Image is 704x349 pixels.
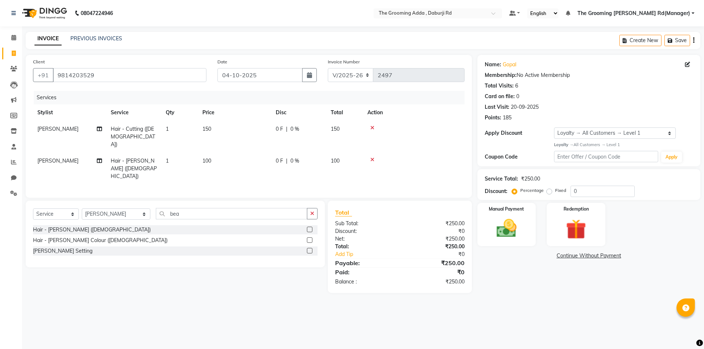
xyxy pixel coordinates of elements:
span: 100 [202,157,211,164]
div: Sub Total: [330,220,400,227]
div: Total Visits: [485,82,514,90]
div: Net: [330,235,400,243]
div: Paid: [330,268,400,276]
button: Create New [619,35,661,46]
label: Fixed [555,187,566,194]
span: Total [335,209,352,216]
button: +91 [33,68,54,82]
div: 0 [516,93,519,100]
a: INVOICE [34,32,62,45]
span: 150 [202,126,211,132]
strong: Loyalty → [554,142,573,147]
div: Last Visit: [485,103,509,111]
div: ₹250.00 [521,175,540,183]
div: Discount: [330,227,400,235]
input: Search or Scan [156,208,307,219]
button: Apply [661,152,682,163]
label: Client [33,59,45,65]
label: Date [217,59,227,65]
span: 100 [331,157,340,164]
span: [PERSON_NAME] [37,126,78,132]
a: Continue Without Payment [479,252,699,260]
th: Price [198,104,271,121]
div: ₹0 [400,268,470,276]
div: ₹0 [411,250,470,258]
div: 6 [515,82,518,90]
label: Redemption [564,206,589,212]
div: Payable: [330,259,400,267]
input: Search by Name/Mobile/Email/Code [53,68,206,82]
div: ₹0 [400,227,470,235]
div: 20-09-2025 [511,103,539,111]
div: 185 [503,114,511,122]
div: ₹250.00 [400,235,470,243]
div: ₹250.00 [400,259,470,267]
span: | [286,125,287,133]
th: Total [326,104,363,121]
div: ₹250.00 [400,243,470,250]
th: Qty [161,104,198,121]
label: Invoice Number [328,59,360,65]
div: Total: [330,243,400,250]
span: 150 [331,126,340,132]
iframe: chat widget [673,320,697,342]
div: [PERSON_NAME] Setting [33,247,92,255]
div: Service Total: [485,175,518,183]
a: Add Tip [330,250,411,258]
div: All Customers → Level 1 [554,142,693,148]
div: Membership: [485,71,517,79]
div: ₹250.00 [400,220,470,227]
b: 08047224946 [81,3,113,23]
div: Coupon Code [485,153,554,161]
div: Hair - [PERSON_NAME] Colour ([DEMOGRAPHIC_DATA]) [33,237,168,244]
th: Service [106,104,161,121]
span: The Grooming [PERSON_NAME] Rd(Manager) [577,10,690,17]
span: 0 F [276,157,283,165]
div: Balance : [330,278,400,286]
div: Apply Discount [485,129,554,137]
div: Hair - [PERSON_NAME] ([DEMOGRAPHIC_DATA]) [33,226,151,234]
img: _gift.svg [560,217,593,242]
a: PREVIOUS INVOICES [70,35,122,42]
span: 0 % [290,125,299,133]
span: Hair - Cutting ([DEMOGRAPHIC_DATA]) [111,126,155,148]
span: Hair - [PERSON_NAME] ([DEMOGRAPHIC_DATA]) [111,157,157,179]
label: Manual Payment [489,206,524,212]
th: Action [363,104,465,121]
div: No Active Membership [485,71,693,79]
button: Save [664,35,690,46]
img: logo [19,3,69,23]
th: Stylist [33,104,106,121]
img: _cash.svg [490,217,523,240]
span: 1 [166,157,169,164]
a: Gopal [503,61,516,68]
label: Percentage [520,187,544,194]
span: 0 % [290,157,299,165]
span: 1 [166,126,169,132]
div: ₹250.00 [400,278,470,286]
div: Name: [485,61,501,68]
span: 0 F [276,125,283,133]
span: [PERSON_NAME] [37,157,78,164]
div: Services [34,91,470,104]
input: Enter Offer / Coupon Code [554,151,658,162]
span: | [286,157,287,165]
div: Discount: [485,188,507,195]
div: Points: [485,114,501,122]
th: Disc [271,104,326,121]
div: Card on file: [485,93,515,100]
